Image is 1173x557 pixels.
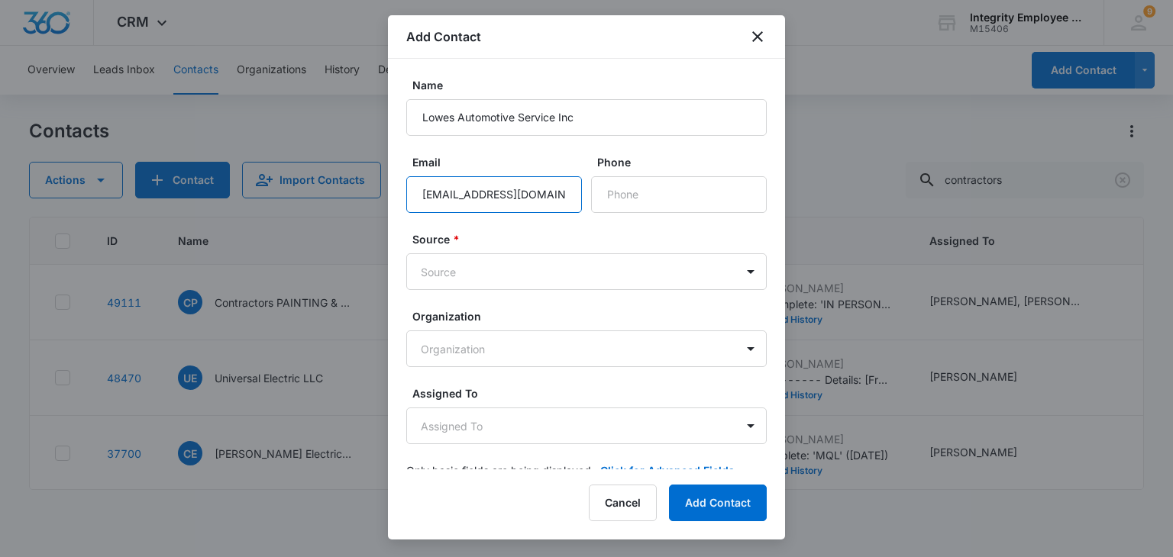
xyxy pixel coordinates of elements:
[406,176,582,213] input: Email
[406,99,767,136] input: Name
[412,308,773,324] label: Organization
[412,385,773,401] label: Assigned To
[748,27,767,46] button: close
[412,231,773,247] label: Source
[597,154,773,170] label: Phone
[591,176,767,213] input: Phone
[669,485,767,521] button: Add Contact
[412,77,773,93] label: Name
[406,27,481,46] h1: Add Contact
[412,154,588,170] label: Email
[589,485,657,521] button: Cancel
[600,462,735,478] button: Click for Advanced Fields
[406,462,594,478] p: Only basic fields are being displayed.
